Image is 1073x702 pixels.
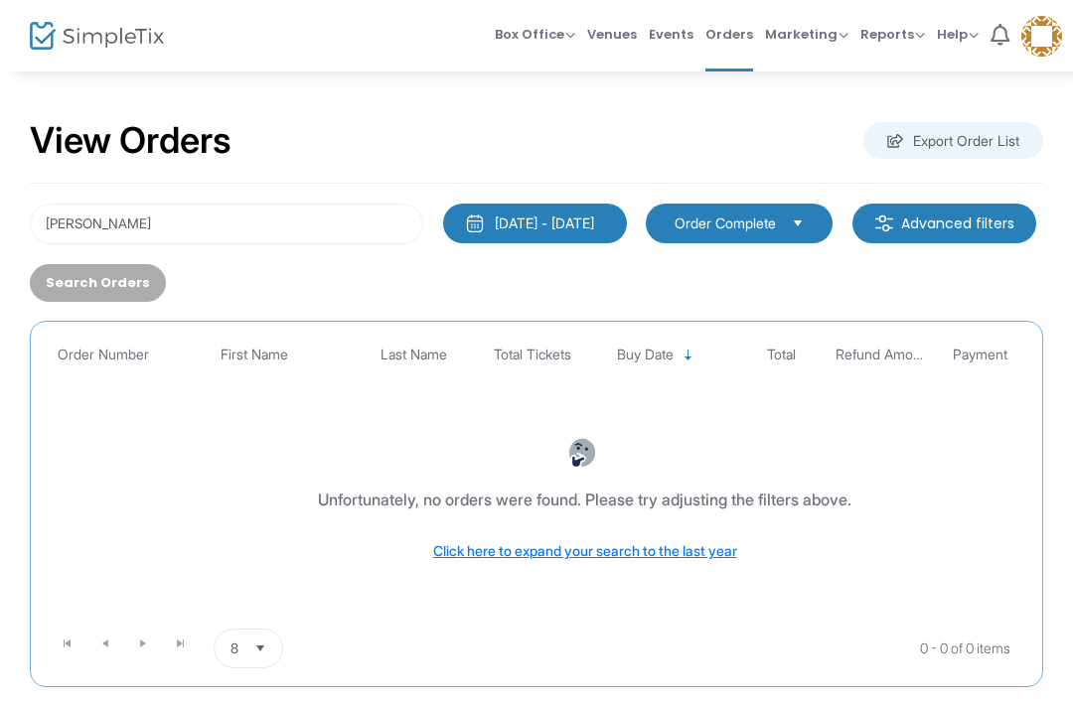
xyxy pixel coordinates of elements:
[617,347,674,363] span: Buy Date
[495,25,575,44] span: Box Office
[230,638,238,658] span: 8
[41,332,1032,621] div: Data table
[852,204,1036,243] m-button: Advanced filters
[483,332,582,378] th: Total Tickets
[675,213,776,233] span: Order Complete
[705,9,753,60] span: Orders
[30,119,231,163] h2: View Orders
[433,542,737,559] span: Click here to expand your search to the last year
[381,347,447,363] span: Last Name
[649,9,693,60] span: Events
[465,213,485,233] img: monthly
[30,204,423,244] input: Search by name, email, phone, order number, ip address, or last 4 digits of card
[246,630,274,667] button: Select
[731,332,831,378] th: Total
[443,204,627,243] button: [DATE] - [DATE]
[318,488,851,511] div: Unfortunately, no orders were found. Please try adjusting the filters above.
[831,332,930,378] th: Refund Amount
[953,347,1007,363] span: Payment
[860,25,925,44] span: Reports
[567,438,597,468] img: face-thinking.png
[937,25,979,44] span: Help
[681,348,696,363] span: Sortable
[765,25,848,44] span: Marketing
[587,9,637,60] span: Venues
[481,629,1010,668] kendo-pager-info: 0 - 0 of 0 items
[221,347,288,363] span: First Name
[874,213,894,233] img: filter
[784,212,812,234] button: Select
[58,347,149,363] span: Order Number
[495,213,594,233] div: [DATE] - [DATE]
